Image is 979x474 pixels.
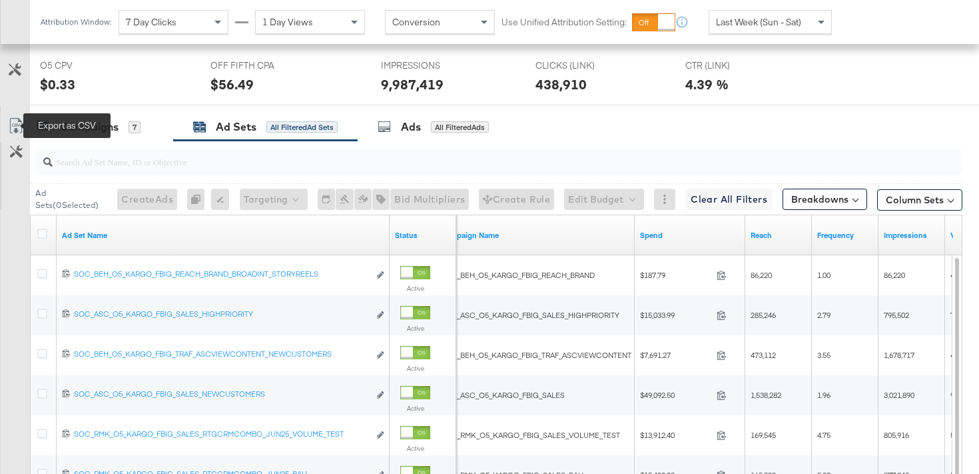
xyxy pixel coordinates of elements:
[74,269,369,279] div: SOC_BEH_O5_KARGO_FBIG_REACH_BRAND_BROADINT_STORYREELS
[440,230,629,241] a: Your campaign name.
[877,189,962,211] button: Column Sets
[440,310,619,320] span: SOC_ASC_O5_KARGO_FBIG_SALES_HIGHPRIORITY
[691,191,767,208] span: Clear All Filters
[266,121,338,133] div: All Filtered Ad Sets
[216,119,256,135] div: Ad Sets
[395,230,451,241] a: Shows the current state of your Ad Set.
[751,230,807,241] a: The number of people your ad was served to.
[210,59,310,72] span: OFF FIFTH CPA
[817,390,830,400] span: 1.96
[535,75,587,94] div: 438,910
[884,230,940,241] a: The number of times your ad was served. On mobile apps an ad is counted as served the first time ...
[74,349,369,363] a: SOC_BEH_O5_KARGO_FBIG_TRAF_ASCVIEWCONTENT_NEWCUSTOMERS
[685,75,729,94] div: 4.39 %
[751,310,776,320] span: 285,246
[126,16,176,28] span: 7 Day Clicks
[60,119,119,135] div: Campaigns
[400,364,430,373] label: Active
[187,189,211,210] div: 0
[640,350,711,360] span: $7,691.27
[950,270,958,280] span: 40
[440,270,595,280] span: SOC_BEH_O5_KARGO_FBIG_REACH_BRAND
[74,269,369,283] a: SOC_BEH_O5_KARGO_FBIG_REACH_BRAND_BROADINT_STORYREELS
[40,59,140,72] span: O5 CPV
[381,59,481,72] span: IMPRESSIONS
[535,59,635,72] span: CLICKS (LINK)
[884,350,914,360] span: 1,678,717
[716,16,801,28] span: Last Week (Sun - Sat)
[74,309,369,323] a: SOC_ASC_O5_KARGO_FBIG_SALES_HIGHPRIORITY
[74,389,369,399] div: SOC_ASC_O5_KARGO_FBIG_SALES_NEWCUSTOMERS
[640,270,711,280] span: $187.79
[400,444,430,453] label: Active
[440,390,565,400] span: SOC_ASC_O5_KARGO_FBIG_SALES
[40,17,112,27] div: Attribution Window:
[685,59,785,72] span: CTR (LINK)
[640,310,711,320] span: $15,033.99
[431,121,489,133] div: All Filtered Ads
[210,75,254,94] div: $56.49
[129,121,141,133] div: 7
[950,350,972,360] span: 43,275
[817,230,873,241] a: The average number of times your ad was served to each person.
[884,310,909,320] span: 795,502
[400,404,430,413] label: Active
[640,390,711,400] span: $49,092.50
[440,430,620,440] span: SOC_RMK_O5_KARGO_FBIG_SALES_VOLUME_TEST
[62,230,384,241] a: Your Ad Set name.
[817,350,830,360] span: 3.55
[74,429,369,443] a: SOC_RMK_O5_KARGO_FBIG_SALES_RTGCRMCOMBO_JUN25_VOLUME_TEST
[74,389,369,403] a: SOC_ASC_O5_KARGO_FBIG_SALES_NEWCUSTOMERS
[884,270,905,280] span: 86,220
[401,119,421,135] div: Ads
[381,75,444,94] div: 9,987,419
[950,390,972,400] span: 92,994
[751,350,776,360] span: 473,112
[817,270,830,280] span: 1.00
[74,349,369,359] div: SOC_BEH_O5_KARGO_FBIG_TRAF_ASCVIEWCONTENT_NEWCUSTOMERS
[950,310,972,320] span: 70,705
[392,16,440,28] span: Conversion
[640,230,740,241] a: The total amount spent to date.
[751,430,776,440] span: 169,545
[950,430,972,440] span: 53,268
[884,430,909,440] span: 805,916
[400,324,430,333] label: Active
[40,75,75,94] div: $0.33
[74,429,369,439] div: SOC_RMK_O5_KARGO_FBIG_SALES_RTGCRMCOMBO_JUN25_VOLUME_TEST
[685,189,773,210] button: Clear All Filters
[35,187,107,211] div: Ad Sets ( 0 Selected)
[817,430,830,440] span: 4.75
[640,430,711,440] span: $13,912.40
[440,350,631,360] span: SOC_BEH_O5_KARGO_FBIG_TRAF_ASCVIEWCONTENT
[783,189,867,210] button: Breakdowns
[74,309,369,319] div: SOC_ASC_O5_KARGO_FBIG_SALES_HIGHPRIORITY
[817,310,830,320] span: 2.79
[501,16,627,29] label: Use Unified Attribution Setting:
[751,390,781,400] span: 1,538,282
[262,16,313,28] span: 1 Day Views
[400,284,430,293] label: Active
[884,390,914,400] span: 3,021,890
[53,143,880,169] input: Search Ad Set Name, ID or Objective
[751,270,772,280] span: 86,220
